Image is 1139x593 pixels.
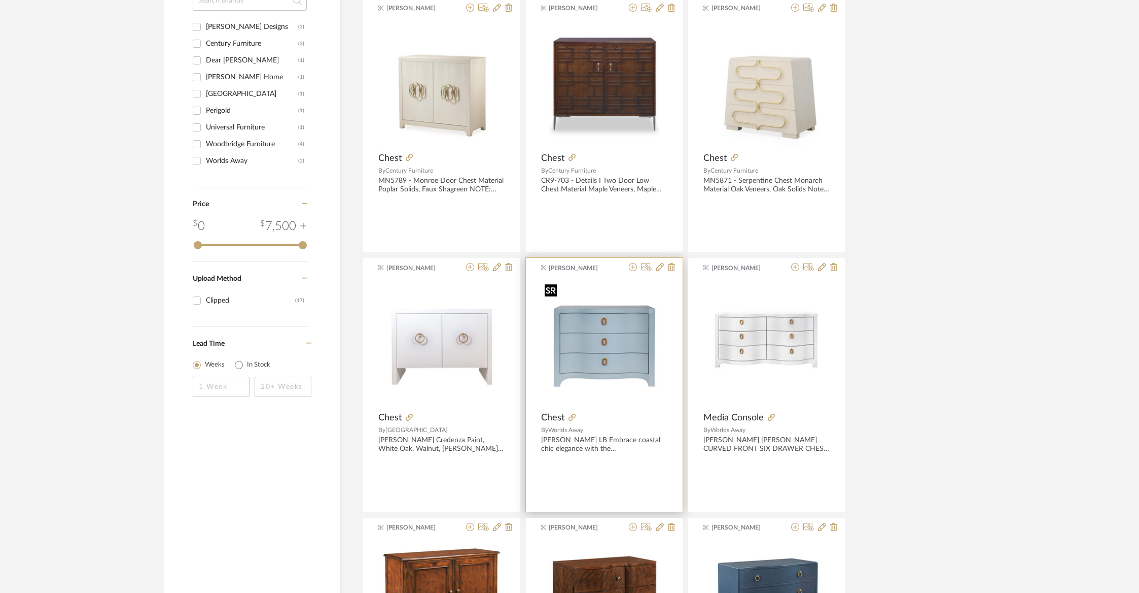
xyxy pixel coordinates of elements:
span: By [378,427,385,433]
div: [PERSON_NAME] LB Embrace coastal chic elegance with the [PERSON_NAME] LB chest! This exquisite cu... [541,436,667,453]
label: In Stock [247,360,270,370]
input: 1 Week [193,377,250,397]
div: Perigold [206,103,298,119]
span: [PERSON_NAME] [386,263,450,273]
span: [PERSON_NAME] [711,4,775,13]
div: Worlds Away [206,153,298,169]
span: [PERSON_NAME] [549,523,613,532]
div: CR9-703 - Details I Two Door Low Chest Material Maple Veneers, Maple Solids Distressing Level Ver... [541,177,667,194]
span: [PERSON_NAME] [711,263,775,273]
div: Dear [PERSON_NAME] [206,52,298,69]
span: Chest [541,412,564,423]
div: (1) [298,52,304,69]
span: Price [193,201,209,208]
div: [PERSON_NAME] Designs [206,19,298,35]
div: MN5789 - Monroe Door Chest Material Poplar Solids, Faux Shagreen NOTE: AVAILABLE ONLY AS SHOWN [378,177,505,194]
div: [PERSON_NAME] Home [206,69,298,85]
div: Century Furniture [206,36,298,52]
span: [PERSON_NAME] [386,523,450,532]
span: [PERSON_NAME] [711,523,775,532]
div: (2) [298,153,304,169]
div: 0 [541,280,667,407]
span: Century Furniture [385,168,433,174]
span: [PERSON_NAME] [549,4,613,13]
span: By [541,427,548,433]
img: Chest [541,280,667,407]
span: Chest [703,153,727,164]
span: Worlds Away [710,427,745,433]
img: Media Console [703,280,830,407]
div: Universal Furniture [206,119,298,136]
span: By [703,168,710,174]
span: [PERSON_NAME] [549,263,613,273]
span: Century Furniture [548,168,596,174]
span: Lead Time [193,340,225,347]
img: Chest [703,20,830,147]
div: (3) [298,36,304,52]
img: Chest [378,20,505,147]
div: (1) [298,103,304,119]
span: Century Furniture [710,168,758,174]
div: [PERSON_NAME] Credenza Paint, White Oak, Walnut, [PERSON_NAME], Grasscloth [378,436,505,453]
div: 0 [703,280,830,407]
span: By [378,168,385,174]
input: 20+ Weeks [255,377,311,397]
div: [GEOGRAPHIC_DATA] [206,86,298,102]
div: (17) [295,292,304,309]
span: Chest [378,153,402,164]
div: 0 [193,217,205,236]
span: [GEOGRAPHIC_DATA] [385,427,448,433]
span: Upload Method [193,275,241,282]
span: By [703,427,710,433]
img: Chest [378,280,505,407]
span: By [541,168,548,174]
span: Chest [378,412,402,423]
div: (1) [298,86,304,102]
label: Weeks [205,360,225,370]
div: 7,500 + [260,217,307,236]
span: Media Console [703,412,764,423]
div: (3) [298,19,304,35]
div: (1) [298,119,304,136]
div: Clipped [206,292,295,309]
span: [PERSON_NAME] [386,4,450,13]
div: [PERSON_NAME] [PERSON_NAME] CURVED FRONT SIX DRAWER CHEST IN TEXTURED WHITE LINEN [703,436,830,453]
div: Woodbridge Furniture [206,136,298,152]
img: Chest [541,27,667,140]
span: Worlds Away [548,427,583,433]
div: MN5871 - Serpentine Chest Monarch Material Oak Veneers, Oak Solids Notes White-washed finish case... [703,177,830,194]
div: (1) [298,69,304,85]
span: Chest [541,153,564,164]
div: (4) [298,136,304,152]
